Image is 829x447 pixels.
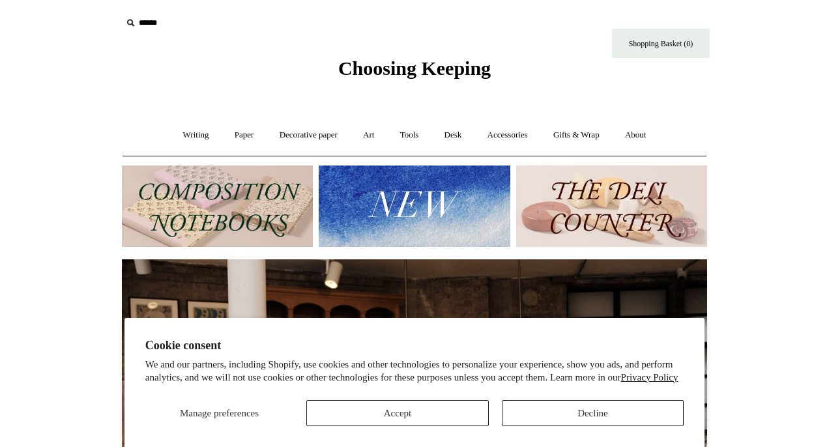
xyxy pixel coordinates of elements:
[621,372,678,382] a: Privacy Policy
[268,118,349,152] a: Decorative paper
[351,118,386,152] a: Art
[613,118,658,152] a: About
[502,400,684,426] button: Decline
[612,29,710,58] a: Shopping Basket (0)
[388,118,431,152] a: Tools
[171,118,221,152] a: Writing
[145,400,293,426] button: Manage preferences
[338,68,491,77] a: Choosing Keeping
[319,166,510,247] img: New.jpg__PID:f73bdf93-380a-4a35-bcfe-7823039498e1
[306,400,488,426] button: Accept
[338,57,491,79] span: Choosing Keeping
[145,358,684,384] p: We and our partners, including Shopify, use cookies and other technologies to personalize your ex...
[122,166,313,247] img: 202302 Composition ledgers.jpg__PID:69722ee6-fa44-49dd-a067-31375e5d54ec
[145,339,684,353] h2: Cookie consent
[516,166,707,247] img: The Deli Counter
[476,118,540,152] a: Accessories
[542,118,611,152] a: Gifts & Wrap
[223,118,266,152] a: Paper
[433,118,474,152] a: Desk
[180,408,259,418] span: Manage preferences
